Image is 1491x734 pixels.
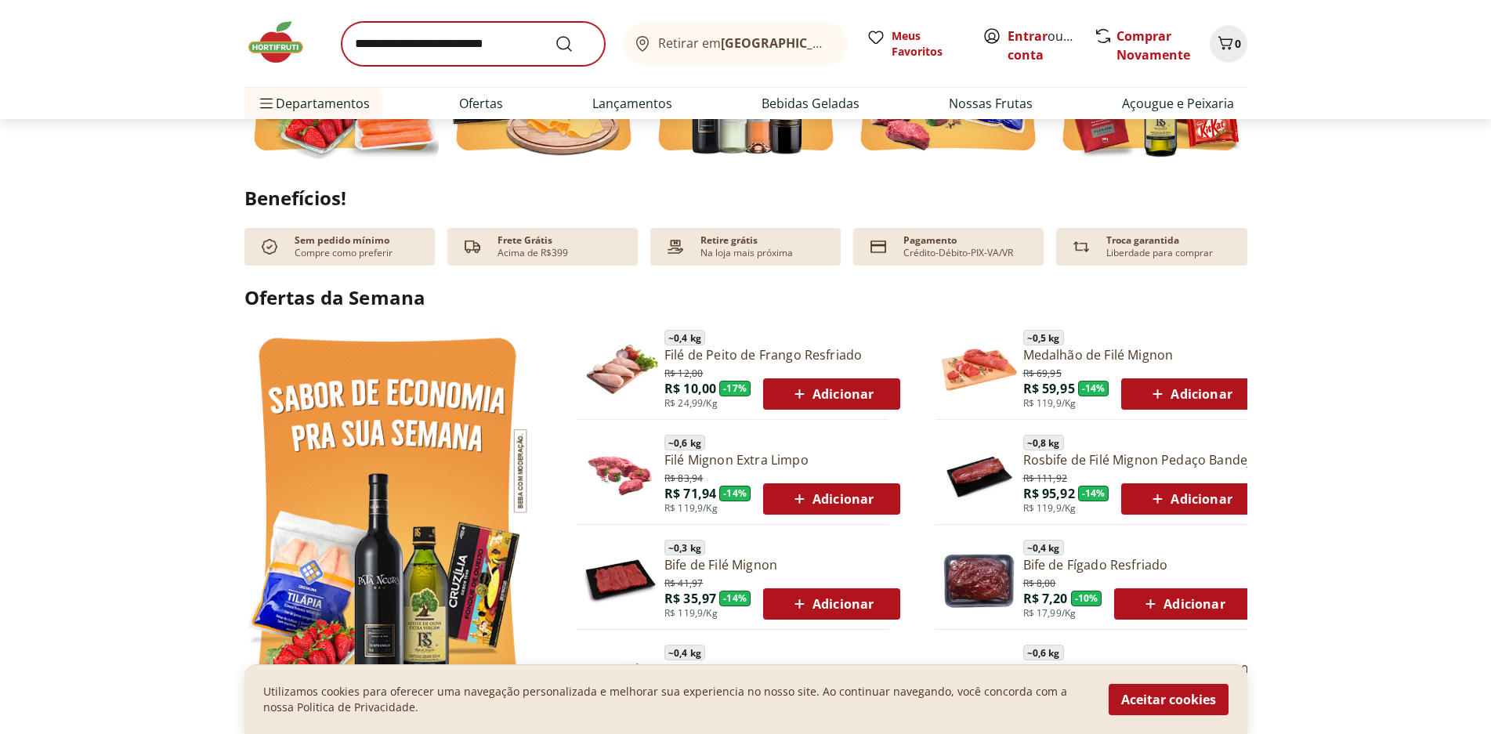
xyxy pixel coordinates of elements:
[1210,25,1247,63] button: Carrinho
[719,591,751,606] span: - 14 %
[295,234,389,247] p: Sem pedido mínimo
[663,234,688,259] img: payment
[700,234,758,247] p: Retire grátis
[1078,486,1109,501] span: - 14 %
[1008,27,1094,63] a: Criar conta
[244,19,323,66] img: Hortifruti
[664,451,900,468] a: Filé Mignon Extra Limpo
[763,378,900,410] button: Adicionar
[903,234,957,247] p: Pagamento
[1023,330,1064,345] span: ~ 0,5 kg
[719,381,751,396] span: - 17 %
[1008,27,1048,45] a: Entrar
[719,486,751,501] span: - 14 %
[1023,590,1068,607] span: R$ 7,20
[459,94,503,113] a: Ofertas
[1122,94,1234,113] a: Açougue e Peixaria
[664,607,718,620] span: R$ 119,9/Kg
[498,234,552,247] p: Frete Grátis
[942,647,1017,722] img: Principal
[1069,234,1094,259] img: Devolução
[1023,645,1064,660] span: ~ 0,6 kg
[1023,451,1259,468] a: Rosbife de Filé Mignon Pedaço Bandeja
[1116,27,1190,63] a: Comprar Novamente
[790,385,874,403] span: Adicionar
[583,542,658,617] img: Principal
[1148,490,1232,508] span: Adicionar
[790,595,874,613] span: Adicionar
[1078,381,1109,396] span: - 14 %
[1023,380,1075,397] span: R$ 59,95
[592,94,672,113] a: Lançamentos
[1023,661,1259,678] a: Linguiça Toscana Resfriada Seara 600g
[664,661,900,678] a: Strogonoff de Filé Mignon
[1023,502,1077,515] span: R$ 119,9/Kg
[942,437,1017,512] img: Principal
[1106,247,1213,259] p: Liberdade para comprar
[460,234,485,259] img: truck
[498,247,568,259] p: Acima de R$399
[555,34,592,53] button: Submit Search
[949,94,1033,113] a: Nossas Frutas
[1071,591,1102,606] span: - 10 %
[257,234,282,259] img: check
[1023,485,1075,502] span: R$ 95,92
[257,85,370,122] span: Departamentos
[1023,540,1064,555] span: ~ 0,4 kg
[1121,483,1258,515] button: Adicionar
[790,490,874,508] span: Adicionar
[583,647,658,722] img: Principal
[664,540,705,555] span: ~ 0,3 kg
[1109,684,1229,715] button: Aceitar cookies
[664,574,703,590] span: R$ 41,97
[664,346,900,363] a: Filé de Peito de Frango Resfriado
[295,247,393,259] p: Compre como preferir
[892,28,964,60] span: Meus Favoritos
[1023,607,1077,620] span: R$ 17,99/Kg
[763,588,900,620] button: Adicionar
[1106,234,1179,247] p: Troca garantida
[263,684,1090,715] p: Utilizamos cookies para oferecer uma navegação personalizada e melhorar sua experiencia no nosso ...
[624,22,848,66] button: Retirar em[GEOGRAPHIC_DATA]/[GEOGRAPHIC_DATA]
[583,437,658,512] img: Filé Mignon Extra Limpo
[664,469,703,485] span: R$ 83,94
[658,36,831,50] span: Retirar em
[257,85,276,122] button: Menu
[1023,469,1067,485] span: R$ 111,92
[244,187,1247,209] h2: Benefícios!
[583,332,658,407] img: Filé de Peito de Frango Resfriado
[1023,574,1056,590] span: R$ 8,00
[721,34,985,52] b: [GEOGRAPHIC_DATA]/[GEOGRAPHIC_DATA]
[244,324,530,705] img: Ver todos
[1023,435,1064,450] span: ~ 0,8 kg
[664,556,900,573] a: Bife de Filé Mignon
[1148,385,1232,403] span: Adicionar
[664,364,703,380] span: R$ 12,00
[664,590,716,607] span: R$ 35,97
[1023,397,1077,410] span: R$ 119,9/Kg
[700,247,793,259] p: Na loja mais próxima
[664,380,716,397] span: R$ 10,00
[1141,595,1225,613] span: Adicionar
[1235,36,1241,51] span: 0
[763,483,900,515] button: Adicionar
[342,22,605,66] input: search
[1121,378,1258,410] button: Adicionar
[903,247,1013,259] p: Crédito-Débito-PIX-VA/VR
[1023,346,1259,363] a: Medalhão de Filé Mignon
[664,397,718,410] span: R$ 24,99/Kg
[1008,27,1077,64] span: ou
[942,542,1017,617] img: Bife de Fígado Resfriado
[664,485,716,502] span: R$ 71,94
[664,330,705,345] span: ~ 0,4 kg
[867,28,964,60] a: Meus Favoritos
[664,435,705,450] span: ~ 0,6 kg
[866,234,891,259] img: card
[664,645,705,660] span: ~ 0,4 kg
[762,94,859,113] a: Bebidas Geladas
[1114,588,1251,620] button: Adicionar
[1023,364,1062,380] span: R$ 69,95
[244,284,1247,311] h2: Ofertas da Semana
[664,502,718,515] span: R$ 119,9/Kg
[1023,556,1252,573] a: Bife de Fígado Resfriado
